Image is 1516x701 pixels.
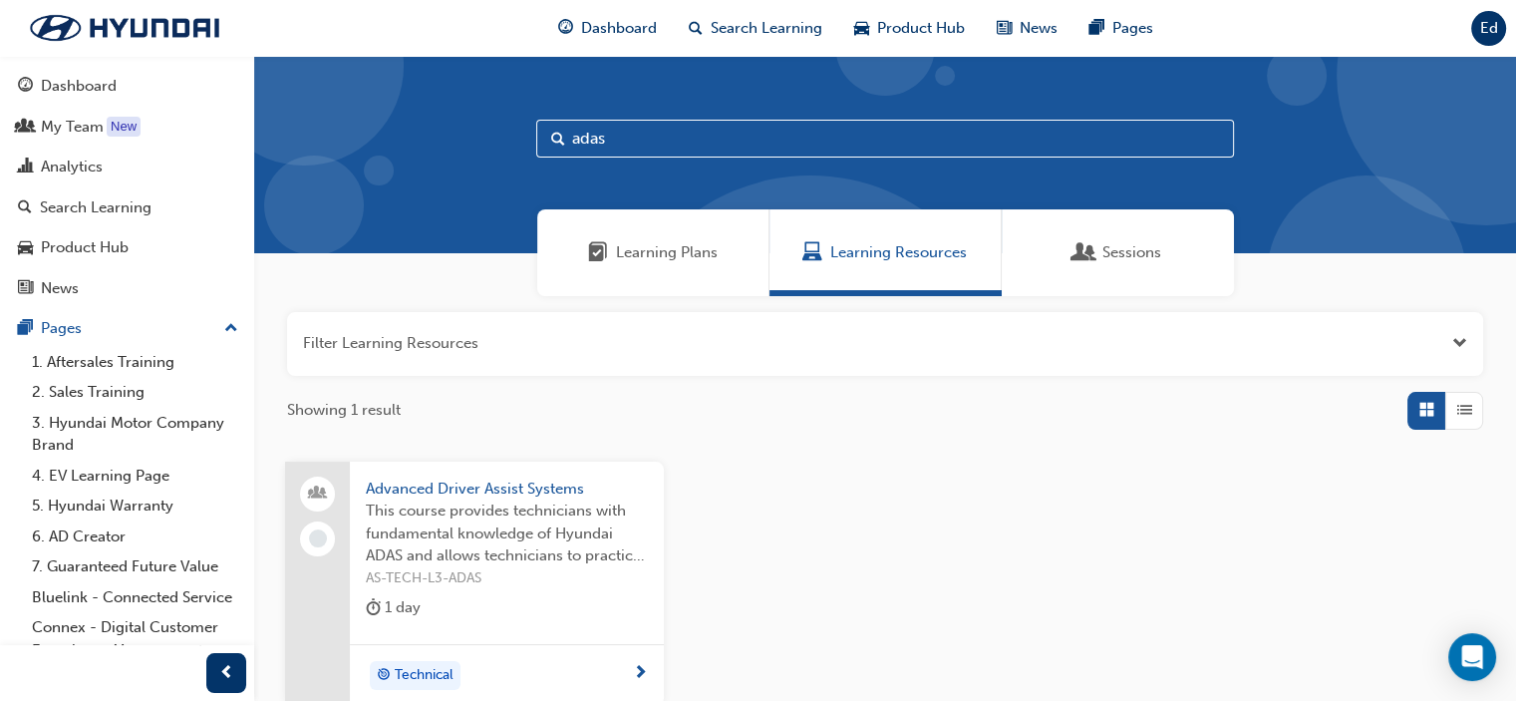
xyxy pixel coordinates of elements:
a: News [8,270,246,307]
span: Learning Resources [802,241,822,264]
div: Search Learning [40,196,152,219]
a: 6. AD Creator [24,522,246,552]
a: Connex - Digital Customer Experience Management [24,612,246,665]
div: Product Hub [41,236,129,259]
span: search-icon [689,16,703,41]
div: Open Intercom Messenger [1448,633,1496,681]
div: My Team [41,116,104,139]
a: Product Hub [8,229,246,266]
a: 5. Hyundai Warranty [24,491,246,522]
img: Trak [10,7,239,49]
span: List [1457,399,1472,422]
span: news-icon [997,16,1012,41]
span: up-icon [224,316,238,342]
a: 7. Guaranteed Future Value [24,551,246,582]
span: prev-icon [219,661,234,686]
button: Pages [8,310,246,347]
span: Grid [1419,399,1434,422]
button: Open the filter [1452,332,1467,355]
span: Showing 1 result [287,399,401,422]
span: learningRecordVerb_NONE-icon [309,529,327,547]
a: Dashboard [8,68,246,105]
a: car-iconProduct Hub [838,8,981,49]
a: Learning PlansLearning Plans [537,209,769,296]
a: news-iconNews [981,8,1073,49]
span: AS-TECH-L3-ADAS [366,567,648,590]
a: 4. EV Learning Page [24,461,246,492]
a: 2. Sales Training [24,377,246,408]
span: Search Learning [711,17,822,40]
span: people-icon [18,119,33,137]
div: Dashboard [41,75,117,98]
span: Product Hub [877,17,965,40]
a: pages-iconPages [1073,8,1169,49]
span: Technical [395,664,454,687]
div: Analytics [41,156,103,178]
span: car-icon [18,239,33,257]
span: search-icon [18,199,32,217]
button: Ed [1471,11,1506,46]
a: Learning ResourcesLearning Resources [769,209,1002,296]
span: duration-icon [366,595,381,620]
span: Learning Plans [616,241,718,264]
a: Analytics [8,149,246,185]
span: target-icon [377,663,391,689]
span: Pages [1112,17,1153,40]
a: 3. Hyundai Motor Company Brand [24,408,246,461]
div: Tooltip anchor [107,117,141,137]
input: Search... [536,120,1234,158]
span: Search [551,128,565,151]
span: Dashboard [581,17,657,40]
span: News [1020,17,1058,40]
span: next-icon [633,665,648,683]
span: Learning Plans [588,241,608,264]
a: My Team [8,109,246,146]
a: 1. Aftersales Training [24,347,246,378]
span: car-icon [854,16,869,41]
a: search-iconSearch Learning [673,8,838,49]
span: guage-icon [558,16,573,41]
span: people-icon [311,481,325,507]
span: This course provides technicians with fundamental knowledge of Hyundai ADAS and allows technician... [366,500,648,567]
div: 1 day [366,595,421,620]
span: Sessions [1074,241,1094,264]
div: Pages [41,317,82,340]
span: Sessions [1102,241,1161,264]
span: chart-icon [18,159,33,176]
span: pages-icon [18,320,33,338]
span: Learning Resources [830,241,967,264]
a: guage-iconDashboard [542,8,673,49]
span: Ed [1480,17,1498,40]
a: Search Learning [8,189,246,226]
span: guage-icon [18,78,33,96]
span: news-icon [18,280,33,298]
span: pages-icon [1089,16,1104,41]
span: Advanced Driver Assist Systems [366,478,648,501]
a: Bluelink - Connected Service [24,582,246,613]
a: SessionsSessions [1002,209,1234,296]
div: News [41,277,79,300]
button: DashboardMy TeamAnalyticsSearch LearningProduct HubNews [8,64,246,310]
